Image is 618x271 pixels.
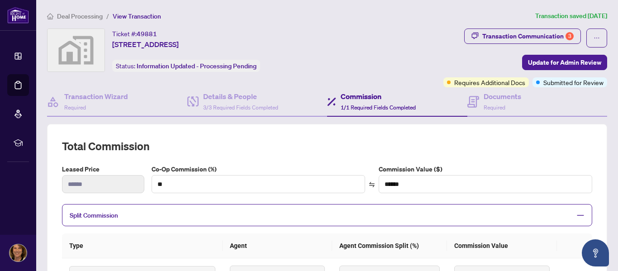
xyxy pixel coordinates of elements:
h4: Transaction Wizard [64,91,128,102]
img: logo [7,7,29,24]
span: Submitted for Review [543,77,604,87]
button: Open asap [582,239,609,266]
span: Deal Processing [57,12,103,20]
span: Required [64,104,86,111]
span: Information Updated - Processing Pending [137,62,257,70]
span: 1/1 Required Fields Completed [341,104,416,111]
span: swap [369,181,375,188]
label: Leased Price [62,164,144,174]
span: [STREET_ADDRESS] [112,39,179,50]
h4: Commission [341,91,416,102]
span: Update for Admin Review [528,55,601,70]
span: 3/3 Required Fields Completed [203,104,278,111]
span: 49881 [137,30,157,38]
div: Status: [112,60,260,72]
span: home [47,13,53,19]
div: 3 [566,32,574,40]
img: Profile Icon [10,244,27,261]
article: Transaction saved [DATE] [535,11,607,21]
th: Commission Value [447,233,556,258]
h2: Total Commission [62,139,592,153]
th: Agent Commission Split (%) [332,233,447,258]
span: Requires Additional Docs [454,77,525,87]
label: Co-Op Commission (%) [152,164,365,174]
div: Split Commission [62,204,592,226]
th: Type [62,233,223,258]
span: ellipsis [594,35,600,41]
button: Transaction Communication3 [464,29,581,44]
h4: Details & People [203,91,278,102]
h4: Documents [484,91,521,102]
img: svg%3e [48,29,105,71]
span: Split Commission [70,211,118,219]
th: Agent [223,233,332,258]
li: / [106,11,109,21]
label: Commission Value ($) [379,164,592,174]
span: Required [484,104,505,111]
span: minus [576,211,585,219]
div: Transaction Communication [482,29,574,43]
span: View Transaction [113,12,161,20]
div: Ticket #: [112,29,157,39]
button: Update for Admin Review [522,55,607,70]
